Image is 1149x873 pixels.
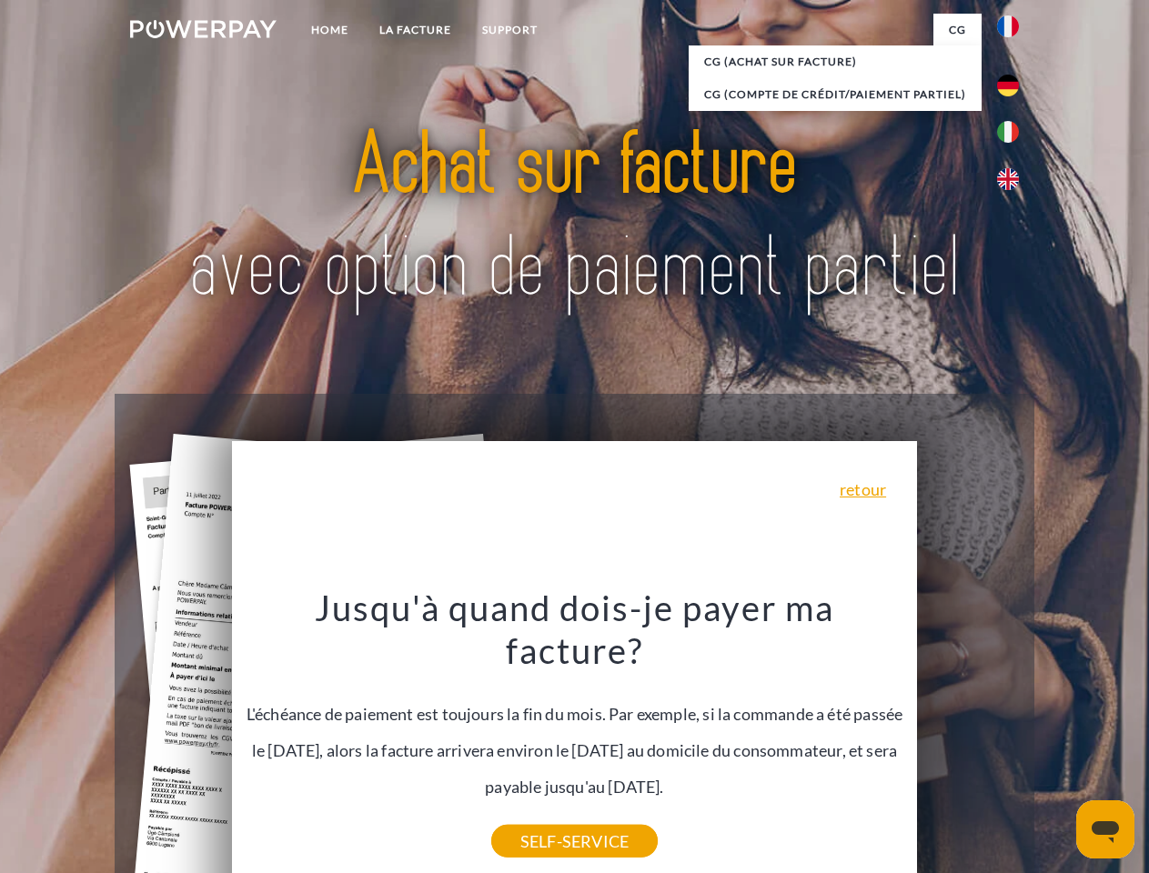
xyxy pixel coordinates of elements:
[997,15,1019,37] img: fr
[491,825,658,858] a: SELF-SERVICE
[997,75,1019,96] img: de
[933,14,982,46] a: CG
[243,586,907,841] div: L'échéance de paiement est toujours la fin du mois. Par exemple, si la commande a été passée le [...
[364,14,467,46] a: LA FACTURE
[840,481,886,497] a: retour
[689,78,982,111] a: CG (Compte de crédit/paiement partiel)
[174,87,975,348] img: title-powerpay_fr.svg
[243,586,907,673] h3: Jusqu'à quand dois-je payer ma facture?
[997,168,1019,190] img: en
[296,14,364,46] a: Home
[689,45,982,78] a: CG (achat sur facture)
[1076,800,1134,858] iframe: Bouton de lancement de la fenêtre de messagerie
[467,14,553,46] a: Support
[130,20,277,38] img: logo-powerpay-white.svg
[997,121,1019,143] img: it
